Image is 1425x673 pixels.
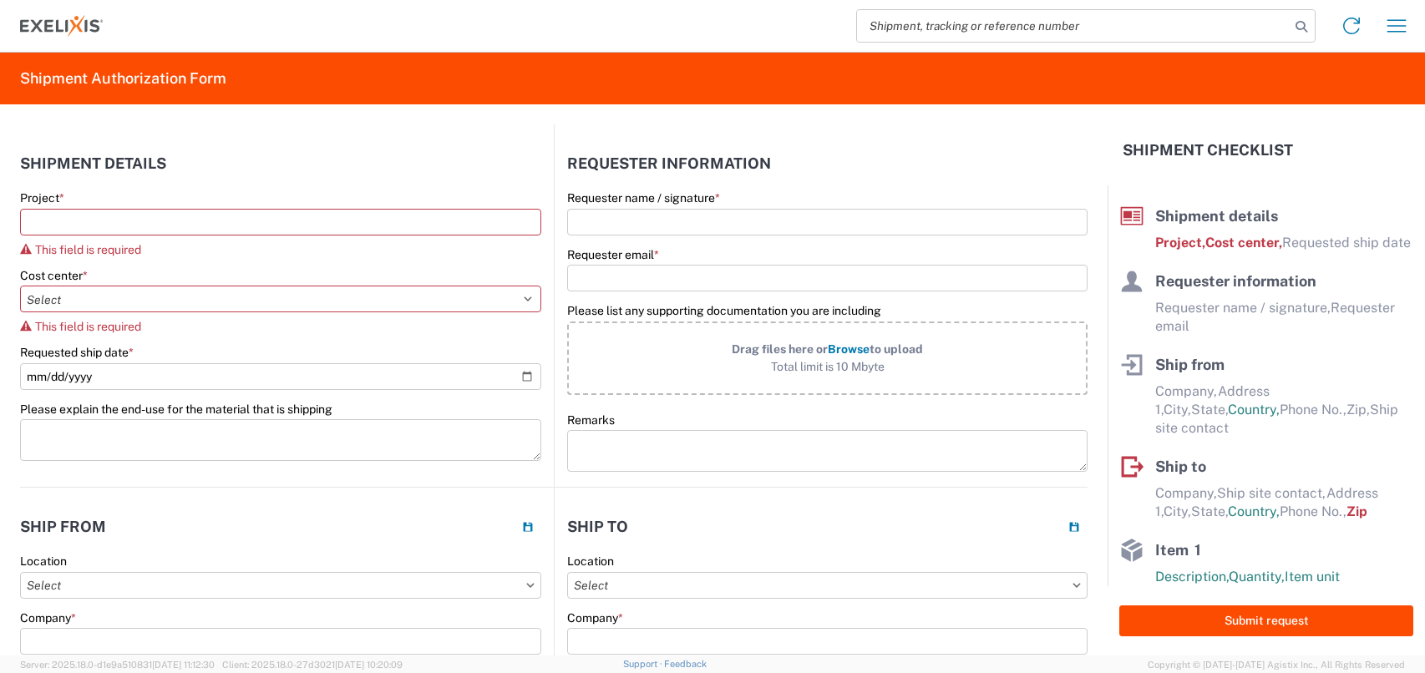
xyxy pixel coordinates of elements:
span: Ship site contact, [1217,485,1326,501]
span: Phone No., [1280,503,1346,519]
label: Requester email [567,247,659,262]
label: Project [20,190,64,205]
span: Phone No., [1280,402,1346,417]
h2: Ship from [20,519,106,535]
h2: Shipment Checklist [1123,140,1293,160]
span: Country, [1228,402,1280,417]
label: Location [20,554,67,569]
span: Shipment details [1155,207,1278,225]
span: Requested ship date [1282,235,1411,250]
span: to upload [870,342,923,356]
span: Requester name / signature, [1155,300,1331,316]
label: Please list any supporting documentation you are including [567,303,1088,318]
label: Requested ship date [20,345,134,360]
span: 1 [1194,541,1201,559]
span: Cost center, [1205,235,1282,250]
label: Please explain the end-use for the material that is shipping [20,402,332,417]
span: Requester information [1155,272,1316,290]
span: City, [1164,402,1191,417]
input: Select [567,572,1088,599]
span: City, [1164,503,1191,519]
span: Total limit is 10 Mbyte [586,358,1068,376]
h2: Shipment Authorization Form [20,68,226,89]
span: Item [1155,541,1189,559]
label: Location [567,554,614,569]
input: Shipment, tracking or reference number [857,10,1290,42]
span: Server: 2025.18.0-d1e9a510831 [20,660,215,670]
a: Support [623,659,665,669]
button: Submit request [1119,605,1413,636]
label: Requester name / signature [567,190,720,205]
span: Client: 2025.18.0-27d3021 [222,660,403,670]
span: Company, [1155,485,1217,501]
span: Copyright © [DATE]-[DATE] Agistix Inc., All Rights Reserved [1148,657,1405,672]
span: Ship to [1155,458,1206,475]
h2: Ship to [567,519,628,535]
label: Cost center [20,268,88,283]
span: Browse [828,342,870,356]
h2: Shipment details [20,155,166,172]
span: Company, [1155,383,1218,399]
span: [DATE] 10:20:09 [335,660,403,670]
span: Zip [1346,503,1367,519]
span: This field is required [35,320,141,333]
label: Company [20,610,76,625]
span: Description, [1155,569,1229,584]
span: Zip, [1346,402,1370,417]
label: Remarks [567,412,615,428]
span: State, [1191,503,1228,519]
span: Ship from [1155,356,1225,373]
span: Project, [1155,235,1205,250]
a: Feedback [664,659,707,669]
span: State, [1191,402,1228,417]
span: Quantity, [1229,569,1285,584]
span: This field is required [35,243,141,256]
span: [DATE] 11:12:30 [152,660,215,670]
h2: Requester information [567,155,771,172]
span: Country, [1228,503,1280,519]
input: Select [20,572,541,599]
span: Drag files here or [732,342,828,356]
label: Company [567,610,623,625]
